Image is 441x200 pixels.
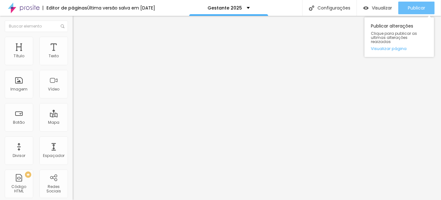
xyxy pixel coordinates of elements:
[5,21,68,32] input: Buscar elemento
[13,120,25,125] div: Botão
[13,153,25,158] div: Divisor
[6,184,31,194] div: Código HTML
[408,5,425,10] span: Publicar
[208,6,242,10] p: Gestante 2025
[357,2,398,14] button: Visualizar
[48,120,59,125] div: Mapa
[73,16,441,200] iframe: Editor
[14,54,24,58] div: Título
[371,31,428,44] span: Clique para publicar as ultimas alterações reaizadas
[372,5,392,10] span: Visualizar
[48,87,59,91] div: Vídeo
[371,47,428,51] a: Visualizar página
[49,54,59,58] div: Texto
[87,6,155,10] div: Última versão salva em [DATE]
[43,6,87,10] div: Editor de páginas
[61,24,64,28] img: Icone
[309,5,314,11] img: Icone
[41,184,66,194] div: Redes Sociais
[363,5,369,11] img: view-1.svg
[43,153,64,158] div: Espaçador
[398,2,435,14] button: Publicar
[10,87,27,91] div: Imagem
[365,17,434,57] div: Publicar alterações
